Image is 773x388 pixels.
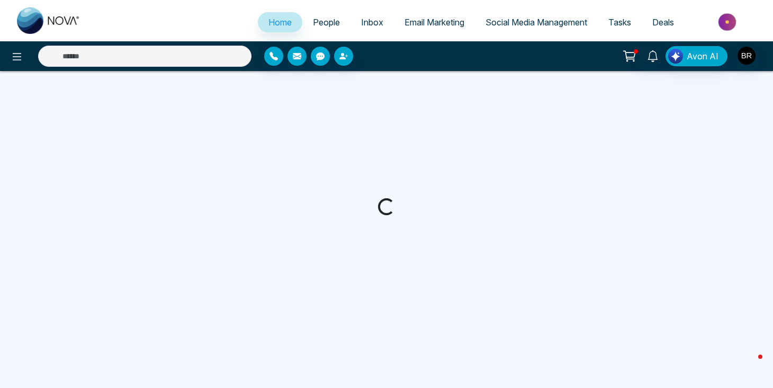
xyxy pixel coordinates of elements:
[738,47,756,65] img: User Avatar
[268,17,292,28] span: Home
[486,17,587,28] span: Social Media Management
[475,12,598,32] a: Social Media Management
[350,12,394,32] a: Inbox
[668,49,683,64] img: Lead Flow
[302,12,350,32] a: People
[666,46,727,66] button: Avon AI
[652,17,674,28] span: Deals
[608,17,631,28] span: Tasks
[737,352,762,377] iframe: Intercom live chat
[598,12,642,32] a: Tasks
[361,17,383,28] span: Inbox
[394,12,475,32] a: Email Marketing
[642,12,685,32] a: Deals
[690,10,767,34] img: Market-place.gif
[258,12,302,32] a: Home
[17,7,80,34] img: Nova CRM Logo
[405,17,464,28] span: Email Marketing
[687,50,718,63] span: Avon AI
[313,17,340,28] span: People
